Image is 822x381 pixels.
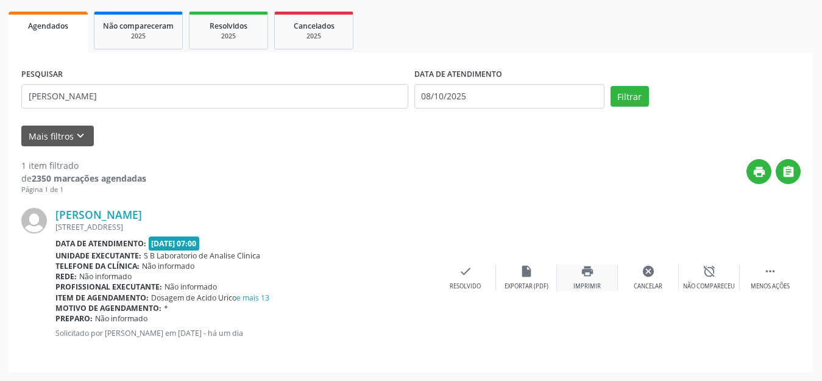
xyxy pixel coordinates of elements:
[79,271,132,282] span: Não informado
[55,238,146,249] b: Data de atendimento:
[55,222,435,232] div: [STREET_ADDRESS]
[55,303,161,313] b: Motivo de agendamento:
[55,261,140,271] b: Telefone da clínica:
[103,32,174,41] div: 2025
[782,165,795,179] i: 
[55,208,142,221] a: [PERSON_NAME]
[55,293,149,303] b: Item de agendamento:
[573,282,601,291] div: Imprimir
[55,282,162,292] b: Profissional executante:
[450,282,481,291] div: Resolvido
[776,159,801,184] button: 
[144,251,260,261] span: S B Laboratorio de Analise Clinica
[21,126,94,147] button: Mais filtroskeyboard_arrow_down
[21,208,47,233] img: img
[642,265,655,278] i: cancel
[28,21,68,31] span: Agendados
[751,282,790,291] div: Menos ações
[32,173,146,184] strong: 2350 marcações agendadas
[581,265,594,278] i: print
[21,185,146,195] div: Página 1 de 1
[151,293,269,303] span: Dosagem de Acido Urico
[414,84,604,109] input: Selecione um intervalo
[283,32,344,41] div: 2025
[520,265,533,278] i: insert_drive_file
[149,237,200,251] span: [DATE] 07:00
[21,172,146,185] div: de
[142,261,194,271] span: Não informado
[74,129,87,143] i: keyboard_arrow_down
[634,282,662,291] div: Cancelar
[459,265,472,278] i: check
[294,21,335,31] span: Cancelados
[746,159,771,184] button: print
[95,313,147,324] span: Não informado
[21,159,146,172] div: 1 item filtrado
[683,282,735,291] div: Não compareceu
[55,251,141,261] b: Unidade executante:
[55,313,93,324] b: Preparo:
[611,86,649,107] button: Filtrar
[210,21,247,31] span: Resolvidos
[753,165,766,179] i: print
[198,32,259,41] div: 2025
[21,65,63,84] label: PESQUISAR
[165,282,217,292] span: Não informado
[55,271,77,282] b: Rede:
[414,65,502,84] label: DATA DE ATENDIMENTO
[103,21,174,31] span: Não compareceram
[764,265,777,278] i: 
[505,282,548,291] div: Exportar (PDF)
[236,293,269,303] a: e mais 13
[703,265,716,278] i: alarm_off
[55,328,435,338] p: Solicitado por [PERSON_NAME] em [DATE] - há um dia
[21,84,408,109] input: Nome, CNS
